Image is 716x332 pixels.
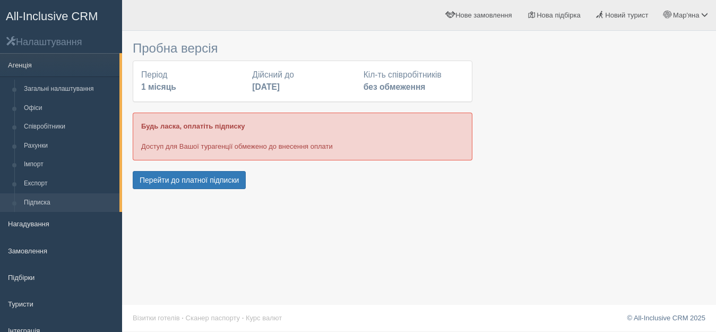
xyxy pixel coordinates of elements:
a: Співробітники [19,117,119,137]
span: · [182,314,184,322]
b: без обмеження [364,82,426,91]
div: Кіл-ть співробітників [358,69,469,93]
span: Мар'яна [673,11,699,19]
a: Загальні налаштування [19,80,119,99]
span: · [242,314,244,322]
b: [DATE] [252,82,280,91]
button: Перейти до платної підписки [133,171,246,189]
a: Експорт [19,174,119,193]
div: Період [136,69,247,93]
b: 1 місяць [141,82,176,91]
b: Будь ласка, оплатіть підписку [141,122,245,130]
a: Візитки готелів [133,314,180,322]
a: Підписка [19,193,119,212]
a: © All-Inclusive CRM 2025 [627,314,705,322]
span: Новий турист [605,11,648,19]
h3: Пробна версія [133,41,472,55]
a: Офіси [19,99,119,118]
a: Сканер паспорту [186,314,240,322]
span: All-Inclusive CRM [6,10,98,23]
span: Нове замовлення [455,11,512,19]
a: All-Inclusive CRM [1,1,122,30]
a: Курс валют [246,314,282,322]
div: Доступ для Вашої турагенції обмежено до внесення оплати [133,113,472,160]
div: Дійсний до [247,69,358,93]
a: Імпорт [19,155,119,174]
span: Нова підбірка [537,11,581,19]
a: Рахунки [19,137,119,156]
